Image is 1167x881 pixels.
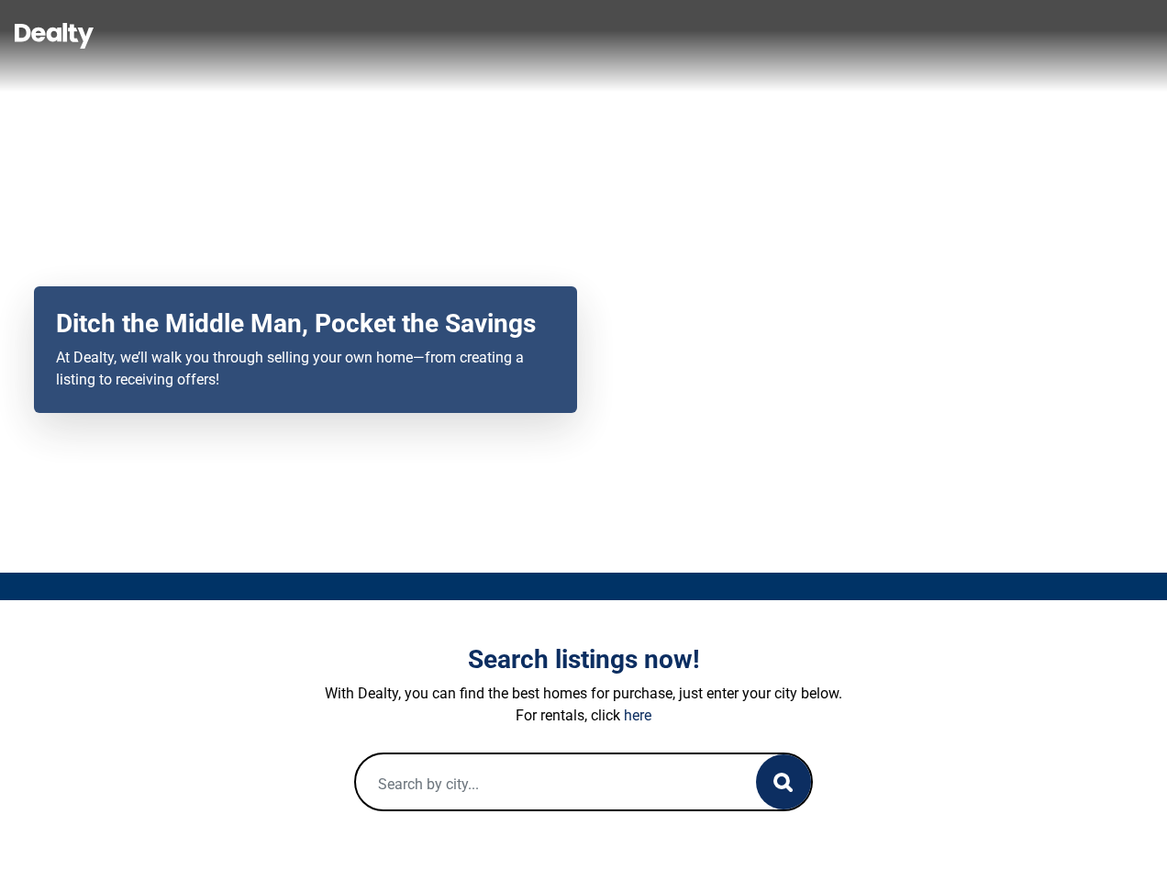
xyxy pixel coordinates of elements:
input: Search by city... [356,754,719,813]
img: Dealty - Buy, Sell & Rent Homes [15,23,94,49]
h3: Search listings now! [74,644,1093,675]
a: here [624,707,651,724]
p: For rentals, click [74,705,1093,727]
h2: Ditch the Middle Man, Pocket the Savings [56,308,555,340]
iframe: Intercom live chat [1105,819,1149,863]
p: At Dealty, we’ll walk you through selling your own home—from creating a listing to receiving offers! [56,347,555,391]
p: With Dealty, you can find the best homes for purchase, just enter your city below. [74,683,1093,705]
